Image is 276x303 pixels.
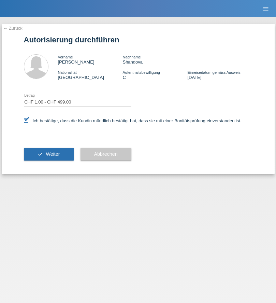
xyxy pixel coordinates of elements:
span: Nachname [122,55,141,59]
i: check [38,151,43,157]
button: check Weiter [24,148,74,161]
div: [GEOGRAPHIC_DATA] [58,70,123,80]
button: Abbrechen [81,148,131,161]
i: menu [262,5,269,12]
div: [PERSON_NAME] [58,54,123,65]
span: Nationalität [58,70,77,74]
h1: Autorisierung durchführen [24,36,252,44]
span: Einreisedatum gemäss Ausweis [187,70,240,74]
a: menu [259,6,273,11]
span: Aufenthaltsbewilligung [122,70,160,74]
div: C [122,70,187,80]
span: Abbrechen [94,151,118,157]
a: ← Zurück [3,26,23,31]
div: Shandova [122,54,187,65]
span: Weiter [46,151,60,157]
div: [DATE] [187,70,252,80]
label: Ich bestätige, dass die Kundin mündlich bestätigt hat, dass sie mit einer Bonitätsprüfung einvers... [24,118,242,123]
span: Vorname [58,55,73,59]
